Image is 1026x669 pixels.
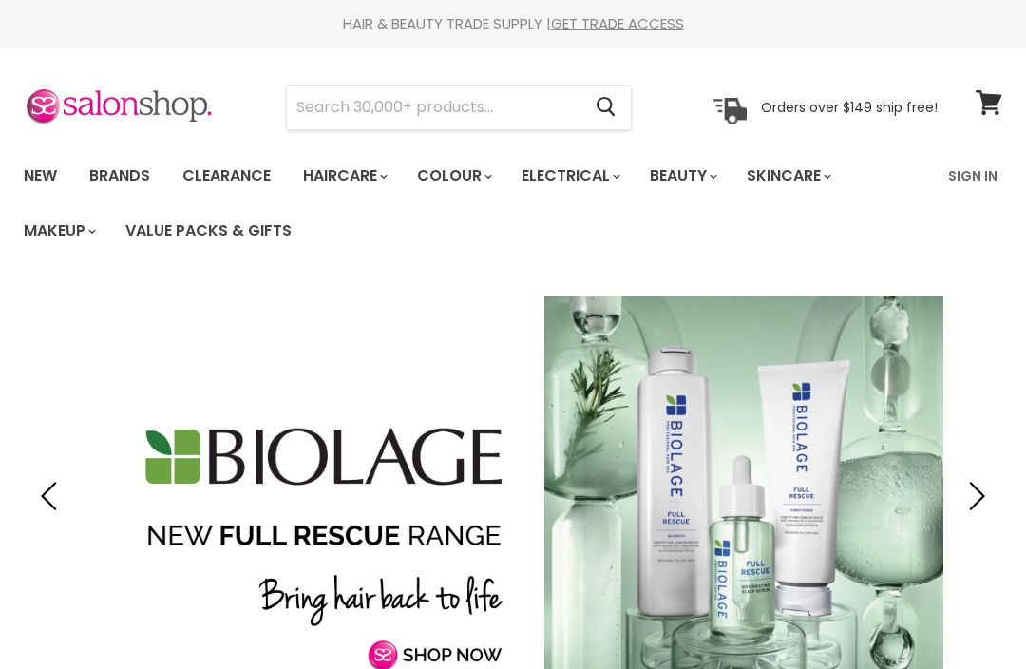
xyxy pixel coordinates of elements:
[111,211,306,251] a: Value Packs & Gifts
[580,86,631,129] button: Search
[289,156,399,196] a: Haircare
[33,477,71,515] button: Previous
[507,156,632,196] a: Electrical
[636,156,729,196] a: Beauty
[931,580,1007,650] iframe: Gorgias live chat messenger
[9,211,107,251] a: Makeup
[9,156,71,196] a: New
[937,156,1009,196] a: Sign In
[551,13,684,33] a: GET TRADE ACCESS
[287,86,580,129] input: Search
[9,148,937,258] ul: Main menu
[761,98,938,115] p: Orders over $149 ship free!
[403,156,503,196] a: Colour
[732,156,843,196] a: Skincare
[75,156,164,196] a: Brands
[286,85,632,130] form: Product
[955,477,993,515] button: Next
[168,156,285,196] a: Clearance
